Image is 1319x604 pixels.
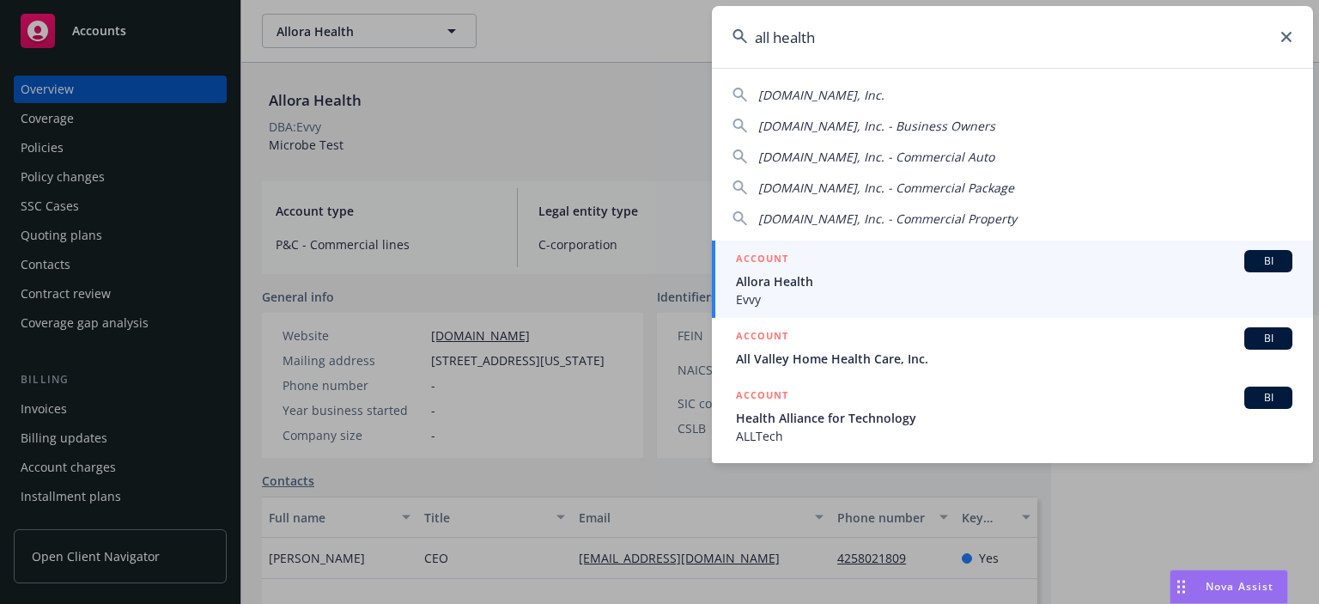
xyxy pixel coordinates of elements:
a: ACCOUNTBIAllora HealthEvvy [712,241,1313,318]
span: [DOMAIN_NAME], Inc. - Commercial Property [758,210,1017,227]
span: BI [1251,253,1286,269]
span: [DOMAIN_NAME], Inc. - Commercial Package [758,180,1014,196]
h5: ACCOUNT [736,250,788,271]
span: Evvy [736,290,1292,308]
h5: ACCOUNT [736,387,788,407]
input: Search... [712,6,1313,68]
span: Allora Health [736,272,1292,290]
a: ACCOUNTBIHealth Alliance for TechnologyALLTech [712,377,1313,455]
h5: ACCOUNT [736,327,788,348]
span: Health Alliance for Technology [736,409,1292,427]
span: ALLTech [736,427,1292,445]
span: BI [1251,390,1286,406]
div: Drag to move [1170,570,1192,603]
span: Nova Assist [1206,579,1273,594]
span: [DOMAIN_NAME], Inc. [758,87,884,103]
span: BI [1251,331,1286,346]
a: ACCOUNTBIAll Valley Home Health Care, Inc. [712,318,1313,377]
span: [DOMAIN_NAME], Inc. - Business Owners [758,118,995,134]
span: All Valley Home Health Care, Inc. [736,350,1292,368]
span: [DOMAIN_NAME], Inc. - Commercial Auto [758,149,994,165]
button: Nova Assist [1170,570,1288,604]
